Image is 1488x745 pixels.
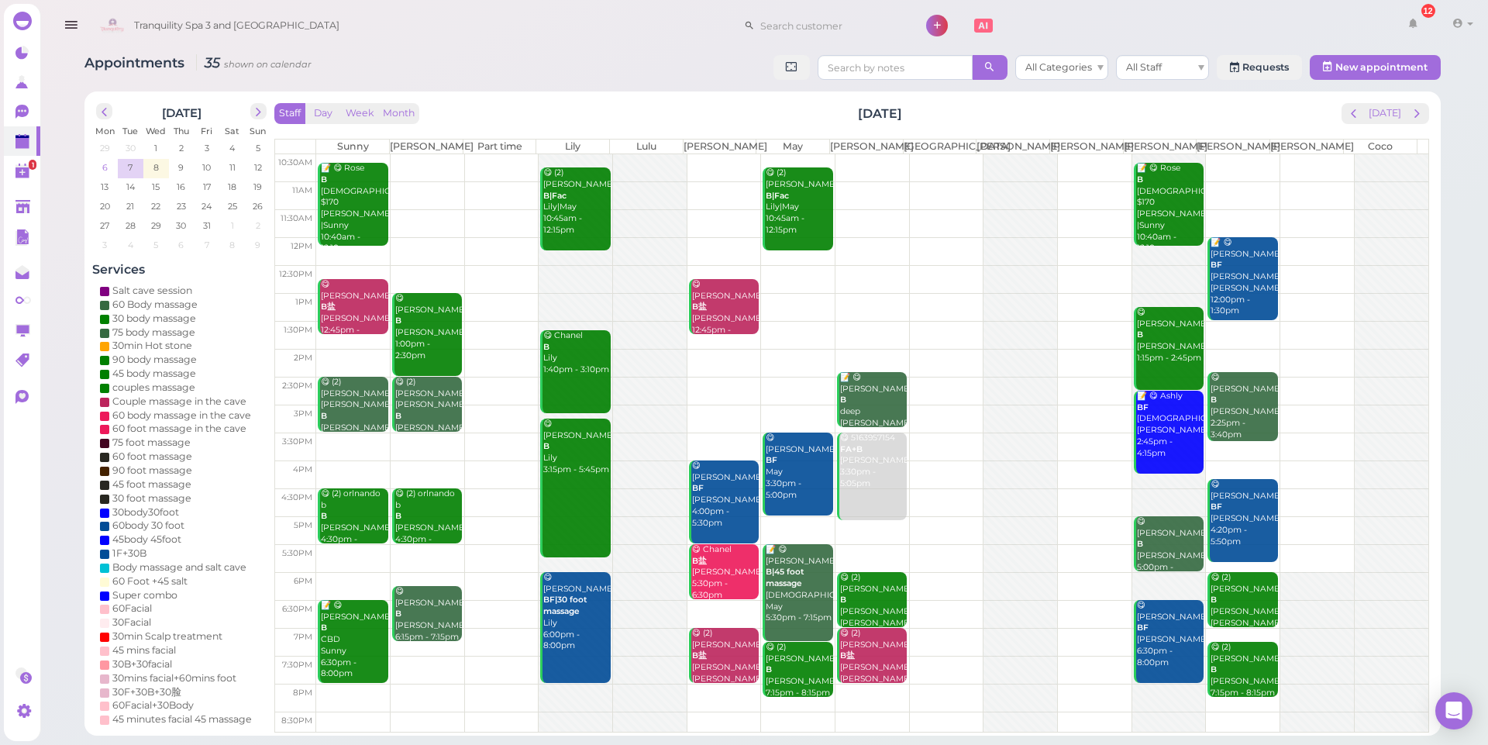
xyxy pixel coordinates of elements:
[282,436,312,447] span: 3:30pm
[284,325,312,335] span: 1:30pm
[177,141,185,155] span: 2
[1210,642,1277,698] div: 😋 (2) [PERSON_NAME] [PERSON_NAME]|May 7:15pm - 8:15pm
[1136,391,1204,459] div: 📝 😋 Ashly [DEMOGRAPHIC_DATA] [PERSON_NAME] 2:45pm - 4:15pm
[321,174,327,185] b: B
[976,140,1050,153] th: [PERSON_NAME]
[112,409,251,423] div: 60 body massage in the cave
[253,160,263,174] span: 12
[1270,140,1344,153] th: [PERSON_NAME]
[395,316,401,326] b: B
[228,238,236,252] span: 8
[92,262,270,277] h4: Services
[320,377,387,457] div: 😋 (2) [PERSON_NAME] [PERSON_NAME] [PERSON_NAME]|Sunny 2:30pm - 3:30pm
[252,180,263,194] span: 19
[112,560,246,574] div: Body massage and salt cave
[98,219,111,233] span: 27
[228,141,236,155] span: 4
[112,671,236,685] div: 30mins facial+60mins foot
[95,126,115,136] span: Mon
[101,238,108,252] span: 3
[112,685,181,699] div: 30F+30B+30脸
[150,219,163,233] span: 29
[281,492,312,502] span: 4:30pm
[126,160,134,174] span: 7
[1136,600,1204,668] div: 😋 [PERSON_NAME] [PERSON_NAME] 6:30pm - 8:00pm
[543,595,587,616] b: BF|30 foot massage
[321,623,327,633] b: B
[112,574,188,588] div: 60 Foot +45 salt
[320,600,387,680] div: 📝 😋 [PERSON_NAME] CBD Sunny 6:30pm - 8:00pm
[1137,623,1149,633] b: BF
[840,650,855,660] b: B盐
[395,411,401,421] b: B
[1123,140,1197,153] th: [PERSON_NAME]
[1211,260,1222,270] b: BF
[293,688,312,698] span: 8pm
[316,140,390,153] th: Sunny
[463,140,536,153] th: Part time
[254,141,262,155] span: 5
[1137,329,1143,340] b: B
[839,433,907,489] div: 😋 5163957154 [PERSON_NAME] 3:30pm - 5:05pm
[281,213,312,223] span: 11:30am
[226,180,238,194] span: 18
[112,698,194,712] div: 60Facial+30Body
[394,488,462,557] div: 😋 (2) orlnando b [PERSON_NAME]|Sunny 4:30pm - 5:30pm
[282,660,312,670] span: 7:30pm
[101,160,109,174] span: 6
[251,199,264,213] span: 26
[112,464,192,478] div: 90 foot massage
[112,450,192,464] div: 60 foot massage
[394,586,462,643] div: 😋 [PERSON_NAME] [PERSON_NAME] 6:15pm - 7:15pm
[765,433,832,501] div: 😋 [PERSON_NAME] May 3:30pm - 5:00pm
[395,511,401,521] b: B
[839,372,907,452] div: 📝 😋 [PERSON_NAME] deep [PERSON_NAME] 2:25pm - 3:25pm
[683,140,756,153] th: [PERSON_NAME]
[224,59,312,70] small: shown on calendar
[225,126,239,136] span: Sat
[294,409,312,419] span: 3pm
[1211,502,1222,512] b: BF
[162,103,201,120] h2: [DATE]
[766,455,777,465] b: BF
[112,312,196,326] div: 30 body massage
[201,219,212,233] span: 31
[903,140,976,153] th: [GEOGRAPHIC_DATA]
[112,478,191,491] div: 45 foot massage
[174,126,189,136] span: Thu
[201,180,212,194] span: 17
[250,103,267,119] button: next
[98,141,112,155] span: 29
[1210,479,1277,547] div: 😋 [PERSON_NAME] [PERSON_NAME] 4:20pm - 5:50pm
[150,199,162,213] span: 22
[112,395,246,409] div: Couple massage in the cave
[1050,140,1124,153] th: [PERSON_NAME]
[229,219,236,233] span: 1
[321,302,336,312] b: B盐
[840,595,846,605] b: B
[395,609,401,619] b: B
[254,219,262,233] span: 2
[282,381,312,391] span: 2:30pm
[84,54,188,71] span: Appointments
[112,353,197,367] div: 90 body massage
[691,279,759,347] div: 😋 [PERSON_NAME] [PERSON_NAME]|Sunny 12:45pm - 1:45pm
[839,628,907,708] div: 😋 (2) [PERSON_NAME] [PERSON_NAME]|[PERSON_NAME] 7:00pm - 8:00pm
[1197,140,1270,153] th: [PERSON_NAME]
[124,219,137,233] span: 28
[112,436,191,450] div: 75 foot massage
[1137,539,1143,549] b: B
[755,13,905,38] input: Search customer
[692,483,704,493] b: BF
[765,167,832,236] div: 😋 (2) [PERSON_NAME] Lily|May 10:45am - 12:15pm
[321,511,327,521] b: B
[282,548,312,558] span: 5:30pm
[766,567,804,588] b: B|45 foot massage
[150,180,161,194] span: 15
[542,572,610,652] div: 😋 [PERSON_NAME] Lily 6:00pm - 8:00pm
[765,642,832,698] div: 😋 (2) [PERSON_NAME] [PERSON_NAME]|May 7:15pm - 8:15pm
[112,616,151,629] div: 30Facial
[1137,174,1143,185] b: B
[839,572,907,652] div: 😋 (2) [PERSON_NAME] [PERSON_NAME]|[PERSON_NAME] 6:00pm - 7:00pm
[281,716,312,726] span: 8:30pm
